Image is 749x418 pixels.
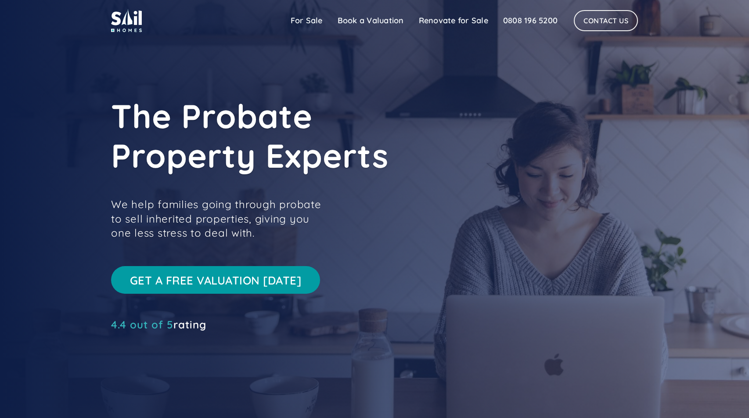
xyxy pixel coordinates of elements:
p: We help families going through probate to sell inherited properties, giving you one less stress t... [111,197,331,240]
img: sail home logo [111,9,142,32]
h1: The Probate Property Experts [111,96,506,175]
a: Contact Us [574,10,638,31]
a: Get a free valuation [DATE] [111,266,320,293]
a: Renovate for Sale [411,12,496,29]
a: Book a Valuation [330,12,411,29]
a: For Sale [283,12,330,29]
span: 4.4 out of 5 [111,318,173,331]
a: 4.4 out of 5rating [111,320,206,329]
iframe: Customer reviews powered by Trustpilot [111,333,243,344]
div: rating [111,320,206,329]
a: 0808 196 5200 [496,12,565,29]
